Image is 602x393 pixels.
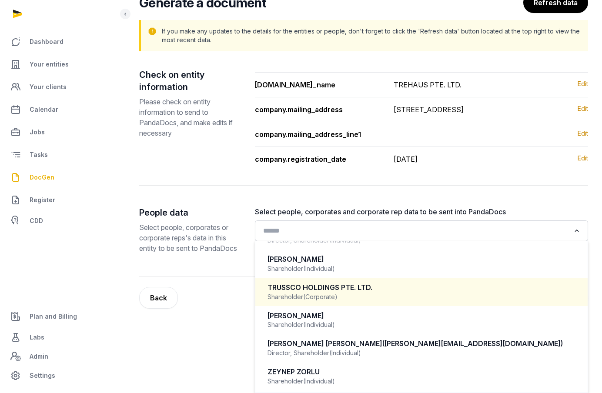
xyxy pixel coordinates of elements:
[30,127,45,137] span: Jobs
[255,104,380,115] div: company.mailing_address
[255,206,588,217] label: Select people, corporates and corporate rep data to be sent into PandaDocs
[268,283,575,293] div: TRUSSCO HOLDINGS PTE. LTD.
[303,320,335,329] span: (Individual)
[7,144,118,165] a: Tasks
[30,370,55,381] span: Settings
[30,150,48,160] span: Tasks
[7,99,118,120] a: Calendar
[139,287,178,309] button: Back
[255,154,380,164] div: company.registration_date
[578,154,588,164] a: Edit
[30,195,55,205] span: Register
[7,327,118,348] a: Labs
[139,222,241,253] p: Select people, corporates or corporate reps's data in this entity to be sent to PandaDocs
[259,223,584,239] div: Search for option
[30,82,67,92] span: Your clients
[30,332,44,343] span: Labs
[7,365,118,386] a: Settings
[578,129,588,138] a: Edit
[30,37,64,47] span: Dashboard
[139,97,241,138] p: Please check on entity information to send to PandaDocs, and make edits if necessary
[268,367,575,377] div: ZEYNEP ZORLU
[139,206,241,219] h2: People data
[30,172,54,183] span: DocGen
[30,351,48,362] span: Admin
[30,104,58,115] span: Calendar
[255,129,380,140] div: company.mailing_address_line1
[30,216,43,226] span: CDD
[303,293,338,301] span: (Corporate)
[139,69,241,93] h2: Check on entity information
[7,190,118,210] a: Register
[30,59,69,70] span: Your entities
[303,377,335,386] span: (Individual)
[394,154,418,164] div: [DATE]
[268,293,575,301] div: Shareholder
[162,27,581,44] p: If you make any updates to the details for the entities or people, don't forget to click the 'Ref...
[7,167,118,188] a: DocGen
[30,311,77,322] span: Plan and Billing
[578,80,588,90] a: Edit
[303,264,335,273] span: (Individual)
[7,31,118,52] a: Dashboard
[7,122,118,143] a: Jobs
[7,77,118,97] a: Your clients
[268,377,575,386] div: Shareholder
[578,104,588,115] a: Edit
[260,225,570,237] input: Search for option
[329,349,361,357] span: (Individual)
[7,212,118,230] a: CDD
[268,339,575,349] div: [PERSON_NAME] [PERSON_NAME]
[268,349,575,357] div: Director, Shareholder
[268,320,575,329] div: Shareholder
[394,80,462,90] div: TREHAUS PTE. LTD.
[7,54,118,75] a: Your entities
[268,311,575,321] div: [PERSON_NAME]
[268,264,575,273] div: Shareholder
[268,254,575,264] div: [PERSON_NAME]
[7,348,118,365] a: Admin
[394,104,464,115] div: [STREET_ADDRESS]
[7,306,118,327] a: Plan and Billing
[255,80,380,90] div: [DOMAIN_NAME]_name
[382,339,563,348] span: ([PERSON_NAME][EMAIL_ADDRESS][DOMAIN_NAME])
